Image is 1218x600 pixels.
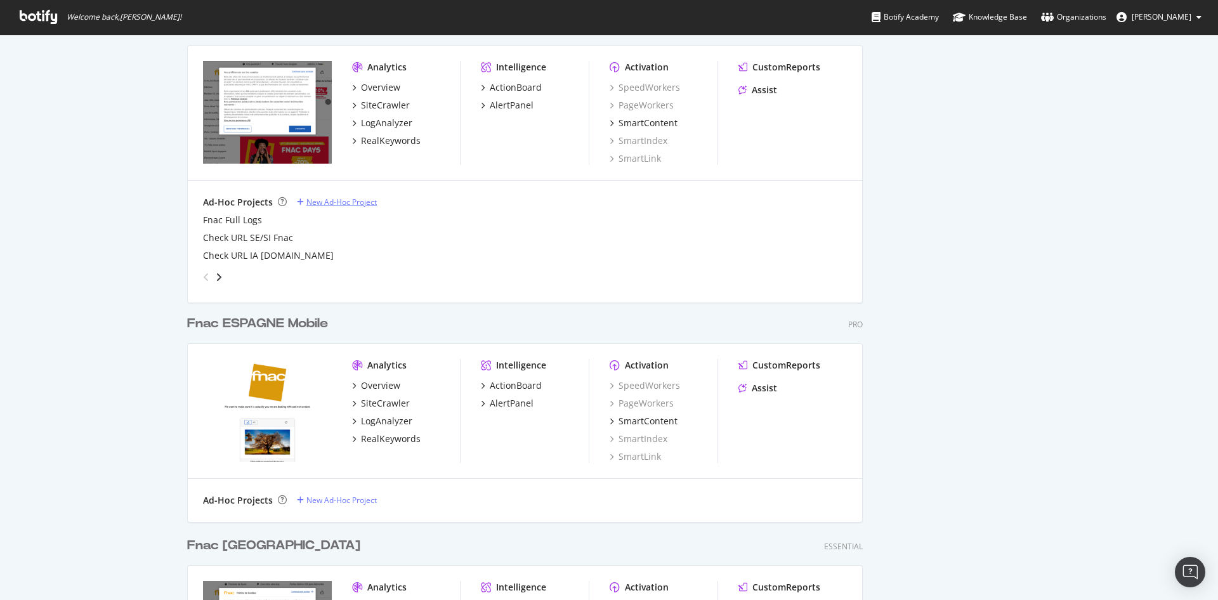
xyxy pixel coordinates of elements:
[610,450,661,463] a: SmartLink
[1041,11,1106,23] div: Organizations
[481,99,534,112] a: AlertPanel
[352,397,410,410] a: SiteCrawler
[367,61,407,74] div: Analytics
[752,61,820,74] div: CustomReports
[361,134,421,147] div: RealKeywords
[625,581,669,594] div: Activation
[352,379,400,392] a: Overview
[203,232,293,244] a: Check URL SE/SI Fnac
[481,81,542,94] a: ActionBoard
[306,495,377,505] div: New Ad-Hoc Project
[1106,7,1212,27] button: [PERSON_NAME]
[352,415,412,427] a: LogAnalyzer
[297,197,377,207] a: New Ad-Hoc Project
[738,581,820,594] a: CustomReports
[352,134,421,147] a: RealKeywords
[752,84,777,96] div: Assist
[490,379,542,392] div: ActionBoard
[610,152,661,165] a: SmartLink
[361,117,412,129] div: LogAnalyzer
[203,214,262,226] a: Fnac Full Logs
[610,81,680,94] a: SpeedWorkers
[352,81,400,94] a: Overview
[738,382,777,395] a: Assist
[872,11,939,23] div: Botify Academy
[203,61,332,164] img: www.fnac.com/
[490,81,542,94] div: ActionBoard
[496,581,546,594] div: Intelligence
[203,494,273,507] div: Ad-Hoc Projects
[352,99,410,112] a: SiteCrawler
[361,81,400,94] div: Overview
[953,11,1027,23] div: Knowledge Base
[187,537,360,555] div: Fnac [GEOGRAPHIC_DATA]
[610,397,674,410] a: PageWorkers
[187,315,333,333] a: Fnac ESPAGNE Mobile
[490,99,534,112] div: AlertPanel
[361,397,410,410] div: SiteCrawler
[187,537,365,555] a: Fnac [GEOGRAPHIC_DATA]
[610,379,680,392] a: SpeedWorkers
[610,415,678,427] a: SmartContent
[361,99,410,112] div: SiteCrawler
[610,134,667,147] a: SmartIndex
[1132,11,1191,22] span: Simon Alixant
[752,382,777,395] div: Assist
[496,61,546,74] div: Intelligence
[361,415,412,427] div: LogAnalyzer
[738,359,820,372] a: CustomReports
[619,117,678,129] div: SmartContent
[610,433,667,445] a: SmartIndex
[848,319,863,330] div: Pro
[203,196,273,209] div: Ad-Hoc Projects
[625,61,669,74] div: Activation
[67,12,181,22] span: Welcome back, [PERSON_NAME] !
[738,84,777,96] a: Assist
[738,61,820,74] a: CustomReports
[367,581,407,594] div: Analytics
[203,249,334,262] a: Check URL IA [DOMAIN_NAME]
[490,397,534,410] div: AlertPanel
[352,117,412,129] a: LogAnalyzer
[481,397,534,410] a: AlertPanel
[214,271,223,284] div: angle-right
[361,433,421,445] div: RealKeywords
[1175,557,1205,587] div: Open Intercom Messenger
[610,117,678,129] a: SmartContent
[752,581,820,594] div: CustomReports
[610,99,674,112] a: PageWorkers
[297,495,377,505] a: New Ad-Hoc Project
[352,433,421,445] a: RealKeywords
[306,197,377,207] div: New Ad-Hoc Project
[752,359,820,372] div: CustomReports
[481,379,542,392] a: ActionBoard
[625,359,669,372] div: Activation
[367,359,407,372] div: Analytics
[187,315,328,333] div: Fnac ESPAGNE Mobile
[619,415,678,427] div: SmartContent
[824,541,863,552] div: Essential
[203,359,332,462] img: fnac.es
[361,379,400,392] div: Overview
[496,359,546,372] div: Intelligence
[198,267,214,287] div: angle-left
